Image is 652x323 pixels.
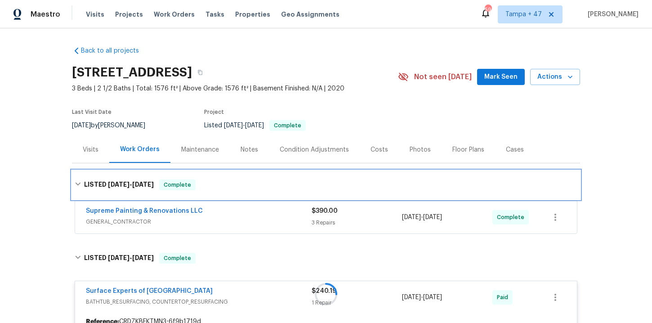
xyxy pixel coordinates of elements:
span: Actions [537,72,573,83]
div: Cases [506,145,524,154]
span: Visits [86,10,104,19]
span: Complete [160,180,195,189]
span: Not seen [DATE] [414,72,472,81]
span: [DATE] [224,122,243,129]
h2: [STREET_ADDRESS] [72,68,192,77]
span: Mark Seen [484,72,518,83]
div: Work Orders [120,145,160,154]
span: [PERSON_NAME] [584,10,639,19]
div: 596 [485,5,491,14]
span: Listed [204,122,306,129]
span: [DATE] [72,122,91,129]
span: Project [204,109,224,115]
span: Projects [115,10,143,19]
div: LISTED [DATE]-[DATE]Complete [72,170,580,199]
a: Supreme Painting & Renovations LLC [86,208,203,214]
div: Photos [410,145,431,154]
div: Condition Adjustments [280,145,349,154]
span: [DATE] [108,181,130,188]
span: Work Orders [154,10,195,19]
span: [DATE] [402,214,421,220]
span: Last Visit Date [72,109,112,115]
div: Notes [241,145,258,154]
span: Geo Assignments [281,10,339,19]
div: Costs [371,145,388,154]
span: Complete [497,213,528,222]
span: [DATE] [132,181,154,188]
button: Actions [530,69,580,85]
span: GENERAL_CONTRACTOR [86,217,312,226]
div: 3 Repairs [312,218,402,227]
span: [DATE] [423,214,442,220]
span: - [224,122,264,129]
span: Complete [270,123,305,128]
button: Copy Address [192,64,208,81]
span: $390.00 [312,208,338,214]
h6: LISTED [84,179,154,190]
span: Properties [235,10,270,19]
span: - [402,213,442,222]
button: Mark Seen [477,69,525,85]
span: Tampa + 47 [505,10,542,19]
div: by [PERSON_NAME] [72,120,156,131]
span: - [108,181,154,188]
span: [DATE] [245,122,264,129]
div: Visits [83,145,98,154]
div: Floor Plans [452,145,484,154]
span: Tasks [205,11,224,18]
span: 3 Beds | 2 1/2 Baths | Total: 1576 ft² | Above Grade: 1576 ft² | Basement Finished: N/A | 2020 [72,84,398,93]
span: Maestro [31,10,60,19]
div: Maintenance [181,145,219,154]
a: Back to all projects [72,46,158,55]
